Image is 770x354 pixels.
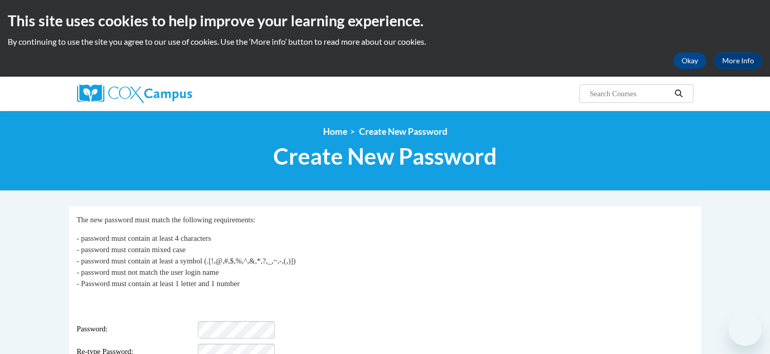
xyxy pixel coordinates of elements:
[714,52,762,69] a: More Info
[8,36,762,47] p: By continuing to use the site you agree to our use of cookies. Use the ‘More info’ button to read...
[8,10,762,31] h2: This site uses cookies to help improve your learning experience.
[77,84,272,103] a: Cox Campus
[77,216,255,224] span: The new password must match the following requirements:
[273,143,497,170] span: Create New Password
[77,324,196,335] span: Password:
[671,87,686,100] button: Search
[589,87,671,100] input: Search Courses
[729,313,762,346] iframe: Button to launch messaging window
[323,126,347,137] a: Home
[77,234,295,288] span: - password must contain at least 4 characters - password must contain mixed case - password must ...
[359,126,447,137] span: Create New Password
[673,52,706,69] button: Okay
[77,84,192,103] img: Cox Campus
